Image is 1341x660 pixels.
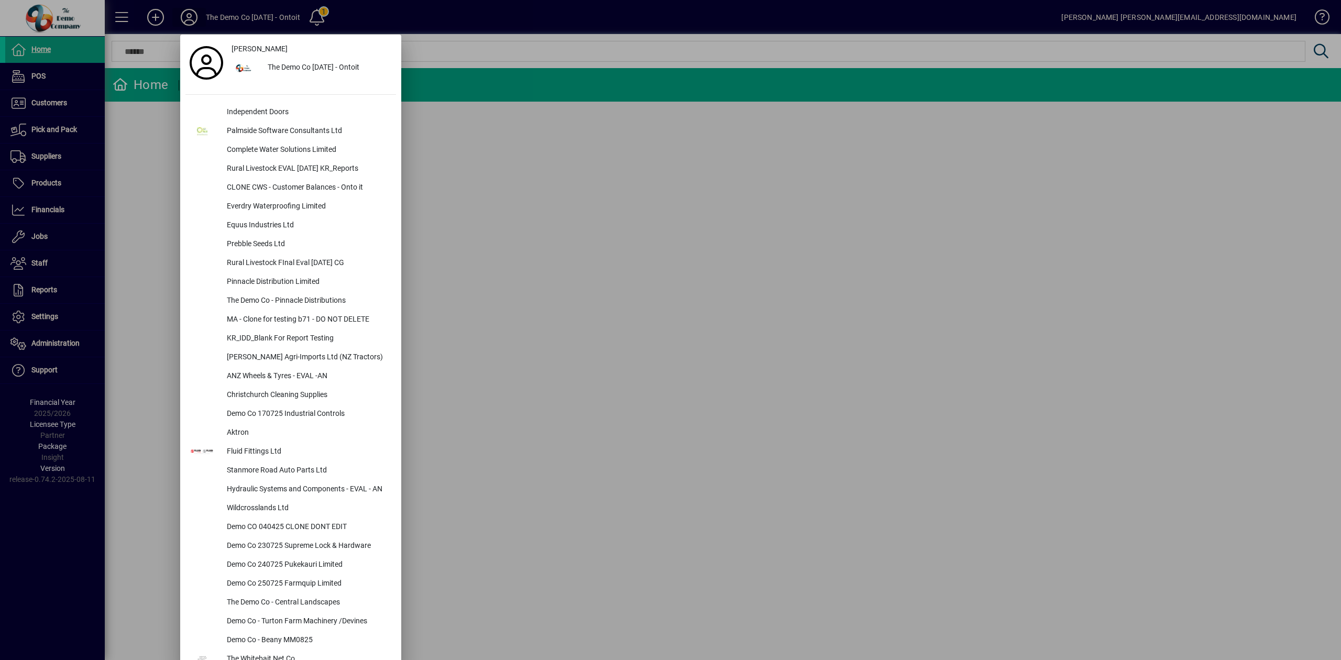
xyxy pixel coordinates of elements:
button: Palmside Software Consultants Ltd [185,122,396,141]
div: Everdry Waterproofing Limited [218,197,396,216]
div: [PERSON_NAME] Agri-Imports Ltd (NZ Tractors) [218,348,396,367]
button: Stanmore Road Auto Parts Ltd [185,461,396,480]
button: CLONE CWS - Customer Balances - Onto it [185,179,396,197]
div: Demo Co 250725 Farmquip Limited [218,575,396,593]
div: CLONE CWS - Customer Balances - Onto it [218,179,396,197]
button: Prebble Seeds Ltd [185,235,396,254]
div: Prebble Seeds Ltd [218,235,396,254]
div: Demo Co - Beany MM0825 [218,631,396,650]
div: Rural Livestock FInal Eval [DATE] CG [218,254,396,273]
button: Rural Livestock EVAL [DATE] KR_Reports [185,160,396,179]
div: Palmside Software Consultants Ltd [218,122,396,141]
button: Wildcrosslands Ltd [185,499,396,518]
div: Demo Co - Turton Farm Machinery /Devines [218,612,396,631]
button: Demo CO 040425 CLONE DONT EDIT [185,518,396,537]
div: Demo Co 240725 Pukekauri Limited [218,556,396,575]
div: Demo Co 230725 Supreme Lock & Hardware [218,537,396,556]
div: ANZ Wheels & Tyres - EVAL -AN [218,367,396,386]
button: Demo Co 250725 Farmquip Limited [185,575,396,593]
button: Aktron [185,424,396,443]
div: Fluid Fittings Ltd [218,443,396,461]
div: Demo CO 040425 CLONE DONT EDIT [218,518,396,537]
button: MA - Clone for testing b71 - DO NOT DELETE [185,311,396,329]
span: [PERSON_NAME] [232,43,288,54]
button: Fluid Fittings Ltd [185,443,396,461]
div: Equus Industries Ltd [218,216,396,235]
button: Hydraulic Systems and Components - EVAL - AN [185,480,396,499]
button: Independent Doors [185,103,396,122]
div: MA - Clone for testing b71 - DO NOT DELETE [218,311,396,329]
div: Independent Doors [218,103,396,122]
div: The Demo Co - Pinnacle Distributions [218,292,396,311]
div: Demo Co 170725 Industrial Controls [218,405,396,424]
div: Rural Livestock EVAL [DATE] KR_Reports [218,160,396,179]
button: Demo Co 170725 Industrial Controls [185,405,396,424]
a: Profile [185,53,227,72]
button: ANZ Wheels & Tyres - EVAL -AN [185,367,396,386]
div: Complete Water Solutions Limited [218,141,396,160]
button: Rural Livestock FInal Eval [DATE] CG [185,254,396,273]
button: Demo Co 230725 Supreme Lock & Hardware [185,537,396,556]
div: The Demo Co [DATE] - Ontoit [259,59,396,78]
div: Wildcrosslands Ltd [218,499,396,518]
button: [PERSON_NAME] Agri-Imports Ltd (NZ Tractors) [185,348,396,367]
div: Stanmore Road Auto Parts Ltd [218,461,396,480]
div: Hydraulic Systems and Components - EVAL - AN [218,480,396,499]
button: Complete Water Solutions Limited [185,141,396,160]
button: The Demo Co - Pinnacle Distributions [185,292,396,311]
div: Pinnacle Distribution Limited [218,273,396,292]
button: KR_IDD_Blank For Report Testing [185,329,396,348]
div: Christchurch Cleaning Supplies [218,386,396,405]
a: [PERSON_NAME] [227,40,396,59]
button: Christchurch Cleaning Supplies [185,386,396,405]
button: Demo Co - Turton Farm Machinery /Devines [185,612,396,631]
div: Aktron [218,424,396,443]
button: Equus Industries Ltd [185,216,396,235]
div: KR_IDD_Blank For Report Testing [218,329,396,348]
button: The Demo Co - Central Landscapes [185,593,396,612]
button: Pinnacle Distribution Limited [185,273,396,292]
button: The Demo Co [DATE] - Ontoit [227,59,396,78]
button: Demo Co 240725 Pukekauri Limited [185,556,396,575]
button: Everdry Waterproofing Limited [185,197,396,216]
div: The Demo Co - Central Landscapes [218,593,396,612]
button: Demo Co - Beany MM0825 [185,631,396,650]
